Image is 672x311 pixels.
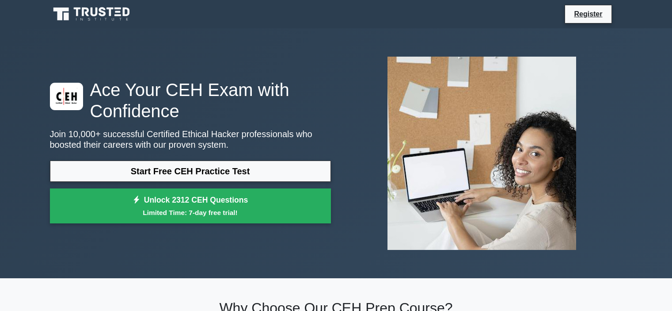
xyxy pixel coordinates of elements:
[50,161,331,182] a: Start Free CEH Practice Test
[61,207,320,218] small: Limited Time: 7-day free trial!
[569,8,607,19] a: Register
[50,79,331,122] h1: Ace Your CEH Exam with Confidence
[50,188,331,224] a: Unlock 2312 CEH QuestionsLimited Time: 7-day free trial!
[50,129,331,150] p: Join 10,000+ successful Certified Ethical Hacker professionals who boosted their careers with our...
